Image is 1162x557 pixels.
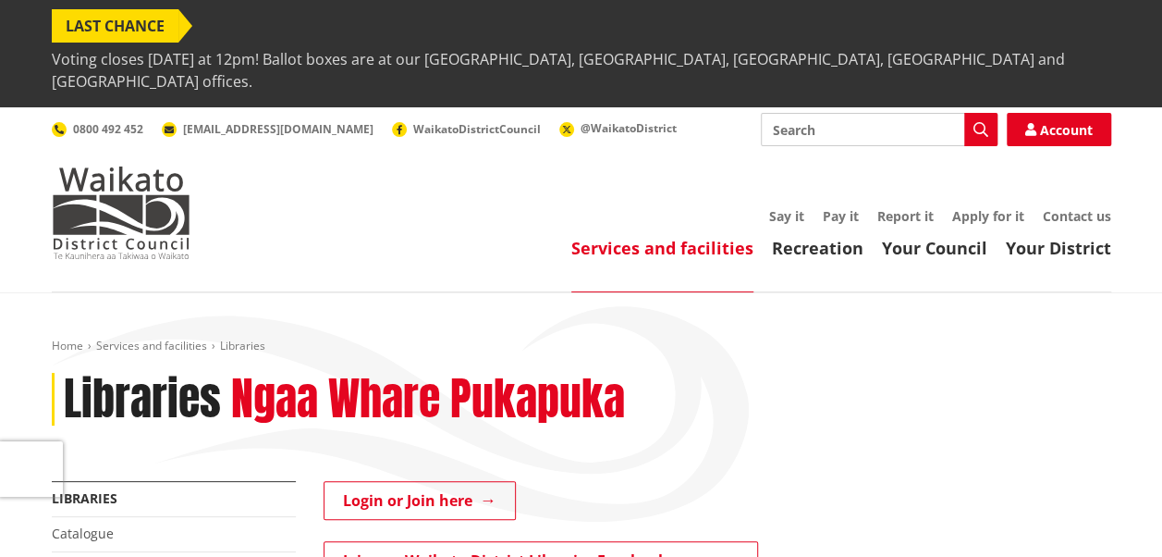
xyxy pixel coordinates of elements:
[559,120,677,136] a: @WaikatoDistrict
[1043,207,1111,225] a: Contact us
[1007,113,1111,146] a: Account
[413,121,541,137] span: WaikatoDistrictCouncil
[581,120,677,136] span: @WaikatoDistrict
[162,121,373,137] a: [EMAIL_ADDRESS][DOMAIN_NAME]
[952,207,1024,225] a: Apply for it
[231,373,625,427] h2: Ngaa Whare Pukapuka
[52,525,114,542] a: Catalogue
[571,237,753,259] a: Services and facilities
[220,338,265,353] span: Libraries
[52,9,178,43] span: LAST CHANCE
[392,121,541,137] a: WaikatoDistrictCouncil
[52,338,83,353] a: Home
[882,237,987,259] a: Your Council
[96,338,207,353] a: Services and facilities
[324,481,516,520] a: Login or Join here
[52,43,1111,98] span: Voting closes [DATE] at 12pm! Ballot boxes are at our [GEOGRAPHIC_DATA], [GEOGRAPHIC_DATA], [GEOG...
[73,121,143,137] span: 0800 492 452
[64,373,221,427] h1: Libraries
[1077,479,1144,546] iframe: Messenger Launcher
[52,339,1111,354] nav: breadcrumb
[183,121,373,137] span: [EMAIL_ADDRESS][DOMAIN_NAME]
[52,489,117,507] a: Libraries
[52,121,143,137] a: 0800 492 452
[823,207,859,225] a: Pay it
[52,167,190,259] img: Waikato District Council - Te Kaunihera aa Takiwaa o Waikato
[772,237,863,259] a: Recreation
[877,207,934,225] a: Report it
[769,207,804,225] a: Say it
[761,113,997,146] input: Search input
[1006,237,1111,259] a: Your District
